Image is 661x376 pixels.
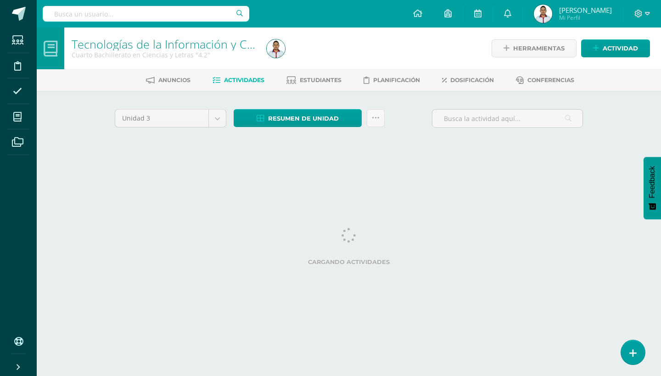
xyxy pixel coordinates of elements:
[43,6,249,22] input: Busca un usuario...
[527,77,574,83] span: Conferencias
[234,109,362,127] a: Resumen de unidad
[213,73,264,88] a: Actividades
[492,39,577,57] a: Herramientas
[72,36,324,52] a: Tecnologías de la Información y Comunicación 4
[158,77,190,83] span: Anuncios
[122,110,202,127] span: Unidad 3
[534,5,552,23] img: c3efe4673e7e2750353020653e82772e.png
[648,166,656,198] span: Feedback
[72,38,256,50] h1: Tecnologías de la Información y Comunicación 4
[581,39,650,57] a: Actividad
[72,50,256,59] div: Cuarto Bachillerato en Ciencias y Letras '4.2'
[267,39,285,58] img: c3efe4673e7e2750353020653e82772e.png
[644,157,661,219] button: Feedback - Mostrar encuesta
[559,6,612,15] span: [PERSON_NAME]
[115,259,583,265] label: Cargando actividades
[432,110,583,127] input: Busca la actividad aquí...
[115,110,226,127] a: Unidad 3
[373,77,420,83] span: Planificación
[450,77,494,83] span: Dosificación
[286,73,342,88] a: Estudiantes
[300,77,342,83] span: Estudiantes
[442,73,494,88] a: Dosificación
[224,77,264,83] span: Actividades
[559,14,612,22] span: Mi Perfil
[516,73,574,88] a: Conferencias
[268,110,339,127] span: Resumen de unidad
[146,73,190,88] a: Anuncios
[513,40,565,57] span: Herramientas
[603,40,638,57] span: Actividad
[364,73,420,88] a: Planificación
